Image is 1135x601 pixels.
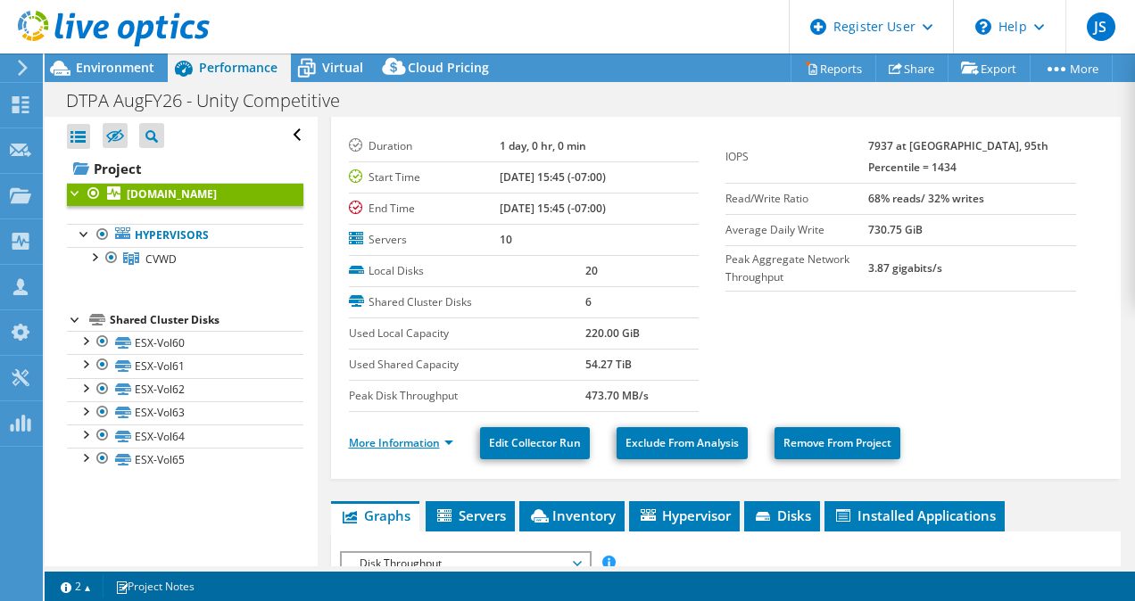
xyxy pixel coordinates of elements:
[349,200,500,218] label: End Time
[67,354,303,377] a: ESX-Vol61
[585,388,649,403] b: 473.70 MB/s
[948,54,1031,82] a: Export
[868,260,942,276] b: 3.87 gigabits/s
[775,427,900,459] a: Remove From Project
[1030,54,1113,82] a: More
[435,506,506,524] span: Servers
[110,309,303,331] div: Shared Cluster Disks
[127,186,217,202] b: [DOMAIN_NAME]
[349,435,453,450] a: More Information
[833,506,996,524] span: Installed Applications
[868,138,1048,175] b: 7937 at [GEOGRAPHIC_DATA], 95th Percentile = 1434
[351,553,580,574] span: Disk Throughput
[67,424,303,448] a: ESX-Vol64
[349,387,585,405] label: Peak Disk Throughput
[199,59,278,76] span: Performance
[322,59,363,76] span: Virtual
[875,54,949,82] a: Share
[480,427,590,459] a: Edit Collector Run
[349,137,500,155] label: Duration
[58,91,368,111] h1: DTPA AugFY26 - Unity Competitive
[349,325,585,342] label: Used Local Capacity
[349,169,500,186] label: Start Time
[500,169,606,185] b: [DATE] 15:45 (-07:00)
[67,247,303,270] a: CVWD
[585,294,592,309] b: 6
[500,138,586,153] b: 1 day, 0 hr, 0 min
[975,19,991,35] svg: \n
[500,201,606,216] b: [DATE] 15:45 (-07:00)
[349,356,585,374] label: Used Shared Capacity
[67,401,303,424] a: ESX-Vol63
[725,148,868,166] label: IOPS
[868,222,923,237] b: 730.75 GiB
[145,251,177,267] span: CVWD
[791,54,876,82] a: Reports
[67,224,303,247] a: Hypervisors
[349,262,585,280] label: Local Disks
[67,154,303,183] a: Project
[868,191,984,206] b: 68% reads/ 32% writes
[48,575,104,597] a: 2
[585,263,598,278] b: 20
[638,506,731,524] span: Hypervisor
[725,251,868,286] label: Peak Aggregate Network Throughput
[528,506,616,524] span: Inventory
[500,232,512,247] b: 10
[349,231,500,249] label: Servers
[349,293,585,311] label: Shared Cluster Disks
[585,325,640,341] b: 220.00 GiB
[67,448,303,471] a: ESX-Vol65
[753,506,811,524] span: Disks
[725,221,868,239] label: Average Daily Write
[1087,12,1115,41] span: JS
[67,378,303,401] a: ESX-Vol62
[103,575,207,597] a: Project Notes
[67,183,303,206] a: [DOMAIN_NAME]
[617,427,748,459] a: Exclude From Analysis
[67,331,303,354] a: ESX-Vol60
[585,357,632,372] b: 54.27 TiB
[76,59,154,76] span: Environment
[725,190,868,208] label: Read/Write Ratio
[408,59,489,76] span: Cloud Pricing
[340,506,410,524] span: Graphs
